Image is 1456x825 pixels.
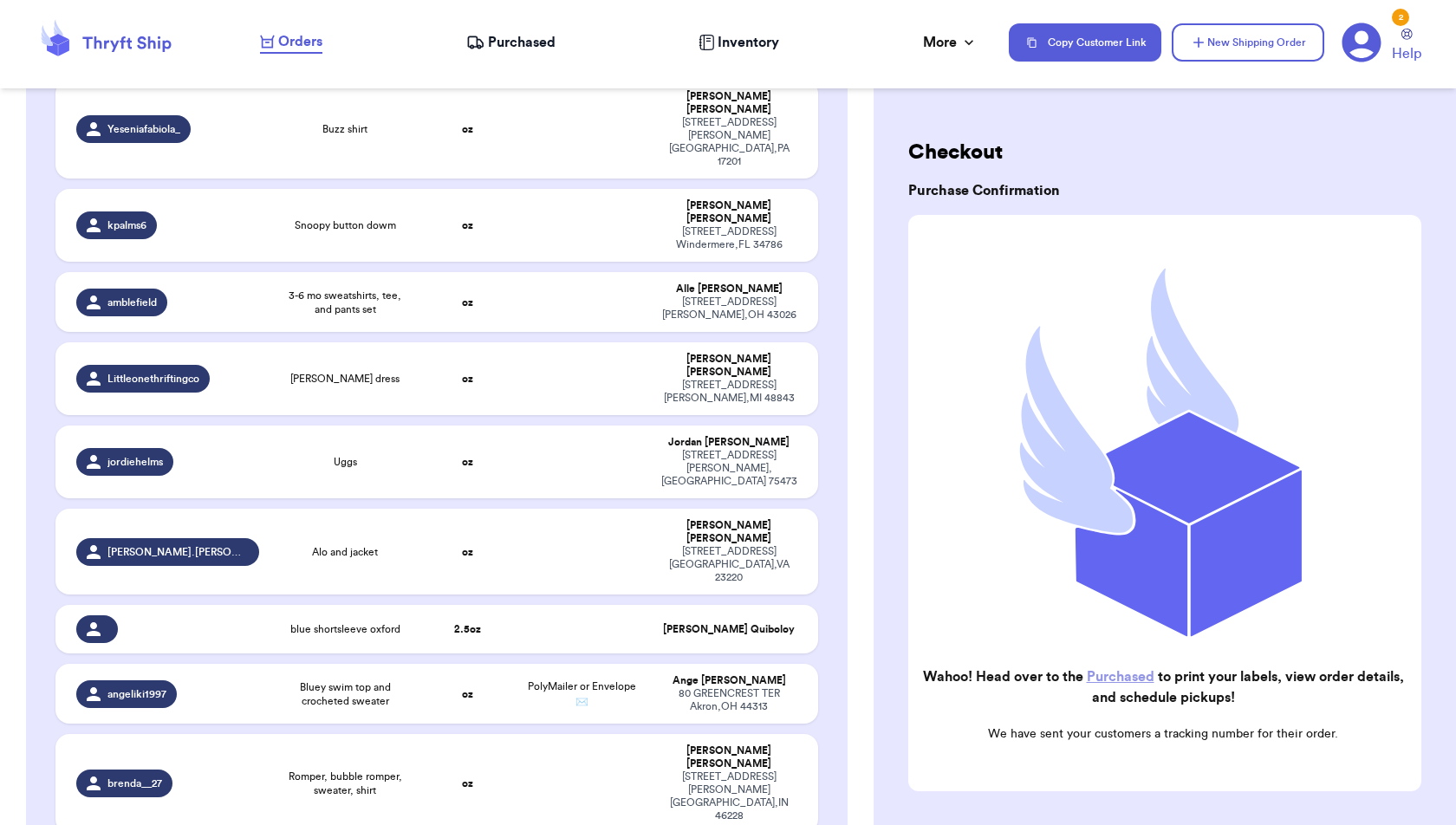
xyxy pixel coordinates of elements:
div: Alle [PERSON_NAME] [660,283,797,296]
a: 2 [1342,23,1381,62]
span: Buzz shirt [322,122,367,136]
div: [STREET_ADDRESS][PERSON_NAME] [GEOGRAPHIC_DATA] , PA 17201 [660,116,797,168]
span: Romper, bubble romper, sweater, shirt [280,770,412,797]
span: PolyMailer or Envelope ✉️ [528,681,636,707]
h2: Wahoo! Head over to the to print your labels, view order details, and schedule pickups! [922,666,1404,708]
div: 80 GREENCREST TER Akron , OH 44313 [660,687,797,713]
strong: oz [462,778,473,789]
a: Purchased [466,32,556,53]
span: Littleonethriftingco [107,372,199,386]
div: [PERSON_NAME] Quiboloy [660,623,797,636]
span: amblefield [107,296,157,309]
span: [PERSON_NAME].[PERSON_NAME] [107,545,248,559]
div: 2 [1392,9,1409,26]
span: Bluey swim top and crocheted sweater [280,680,412,708]
strong: oz [462,220,473,231]
div: [STREET_ADDRESS] Windermere , FL 34786 [660,225,797,251]
span: Alo and jacket [312,545,378,559]
strong: oz [462,457,473,467]
span: [PERSON_NAME] dress [290,372,400,386]
div: [PERSON_NAME] [PERSON_NAME] [660,90,797,116]
span: Purchased [488,32,556,53]
strong: oz [462,374,473,384]
a: Inventory [699,32,779,53]
strong: oz [462,689,473,699]
div: [PERSON_NAME] [PERSON_NAME] [660,744,797,770]
span: 3-6 mo sweatshirts, tee, and pants set [280,289,412,316]
span: Help [1392,43,1421,64]
strong: oz [462,297,473,308]
div: Ange [PERSON_NAME] [660,674,797,687]
span: Snoopy button dowm [295,218,396,232]
button: Copy Customer Link [1009,23,1161,62]
div: [PERSON_NAME] [PERSON_NAME] [660,353,797,379]
div: Jordan [PERSON_NAME] [660,436,797,449]
h3: Purchase Confirmation [908,180,1421,201]
div: [STREET_ADDRESS] [PERSON_NAME] , MI 48843 [660,379,797,405]
a: Orders [260,31,322,54]
strong: oz [462,547,473,557]
span: blue shortsleeve oxford [290,622,400,636]
div: [PERSON_NAME] [PERSON_NAME] [660,519,797,545]
span: Yeseniafabiola_ [107,122,180,136]
span: jordiehelms [107,455,163,469]
a: Purchased [1087,670,1154,684]
div: [STREET_ADDRESS] [GEOGRAPHIC_DATA] , VA 23220 [660,545,797,584]
span: Uggs [334,455,357,469]
a: Help [1392,29,1421,64]
div: More [923,32,978,53]
span: kpalms6 [107,218,146,232]
div: [STREET_ADDRESS] [PERSON_NAME] , [GEOGRAPHIC_DATA] 75473 [660,449,797,488]
h2: Checkout [908,139,1421,166]
button: New Shipping Order [1172,23,1324,62]
div: [STREET_ADDRESS] [PERSON_NAME] , OH 43026 [660,296,797,322]
span: brenda__27 [107,776,162,790]
span: angeliki1997 [107,687,166,701]
div: [PERSON_NAME] [PERSON_NAME] [660,199,797,225]
span: Orders [278,31,322,52]
p: We have sent your customers a tracking number for their order. [922,725,1404,743]
strong: 2.5 oz [454,624,481,634]
span: Inventory [718,32,779,53]
div: [STREET_ADDRESS][PERSON_NAME] [GEOGRAPHIC_DATA] , IN 46228 [660,770,797,822]
strong: oz [462,124,473,134]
